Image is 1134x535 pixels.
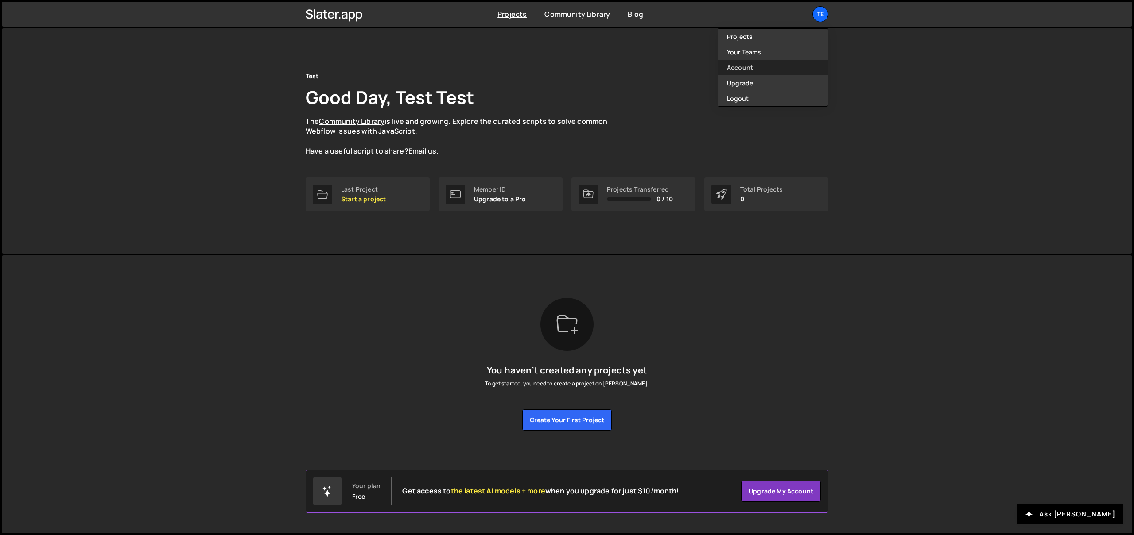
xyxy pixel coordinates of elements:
a: Account [718,60,828,75]
p: The is live and growing. Explore the curated scripts to solve common Webflow issues with JavaScri... [306,116,625,156]
div: Member ID [474,186,526,193]
a: Projects [718,29,828,44]
div: Your plan [352,482,381,489]
div: Projects Transferred [607,186,673,193]
a: Upgrade my account [741,481,821,502]
h1: Good Day, Test Test [306,85,474,109]
h2: Get access to when you upgrade for just $10/month! [402,487,679,495]
p: 0 [740,196,783,203]
a: Te [812,6,828,22]
button: Ask [PERSON_NAME] [1017,504,1123,524]
button: Create your first project [522,409,612,431]
h5: You haven’t created any projects yet [485,365,649,376]
button: Logout [718,91,828,106]
div: Last Project [341,186,386,193]
a: Your Teams [718,44,828,60]
div: Free [352,493,365,500]
a: Community Library [544,9,610,19]
a: Email us [408,146,436,156]
a: Projects [497,9,527,19]
a: Community Library [319,116,384,126]
span: the latest AI models + more [451,486,545,496]
p: Start a project [341,196,386,203]
span: 0 / 10 [656,196,673,203]
div: Test [306,71,319,81]
a: Last Project Start a project [306,177,430,211]
div: Total Projects [740,186,783,193]
p: To get started, you need to create a project on [PERSON_NAME]. [485,379,649,388]
a: Upgrade [718,75,828,91]
a: Blog [628,9,643,19]
p: Upgrade to a Pro [474,196,526,203]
